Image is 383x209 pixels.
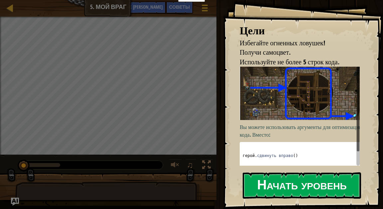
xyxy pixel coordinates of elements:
[102,1,166,14] button: Спросите ИИ
[231,57,358,67] li: Используйте не более 5 строк кода.
[106,4,162,10] span: Спросите [PERSON_NAME]
[240,48,291,57] span: Получи самоцвет.
[11,198,19,206] button: Спросите ИИ
[243,172,361,199] button: Начать уровень
[240,67,364,120] img: Вражеская мина
[231,38,358,48] li: Избегайте огненных ловушек!
[240,57,339,66] span: Используйте не более 5 строк кода.
[240,123,364,139] p: Вы можете использовать аргументы для оптимизации кода. Вместо:
[240,23,360,38] div: Цели
[187,160,193,170] span: ♫
[196,1,213,17] button: Показать меню игры
[240,38,325,47] span: Избегайте огненных ловушек!
[185,159,196,173] button: ♫
[200,159,213,173] button: Переключить в полноэкранный режим
[169,159,182,173] button: Регулировать громкость
[231,48,358,57] li: Получи самоцвет.
[169,4,190,10] span: Советы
